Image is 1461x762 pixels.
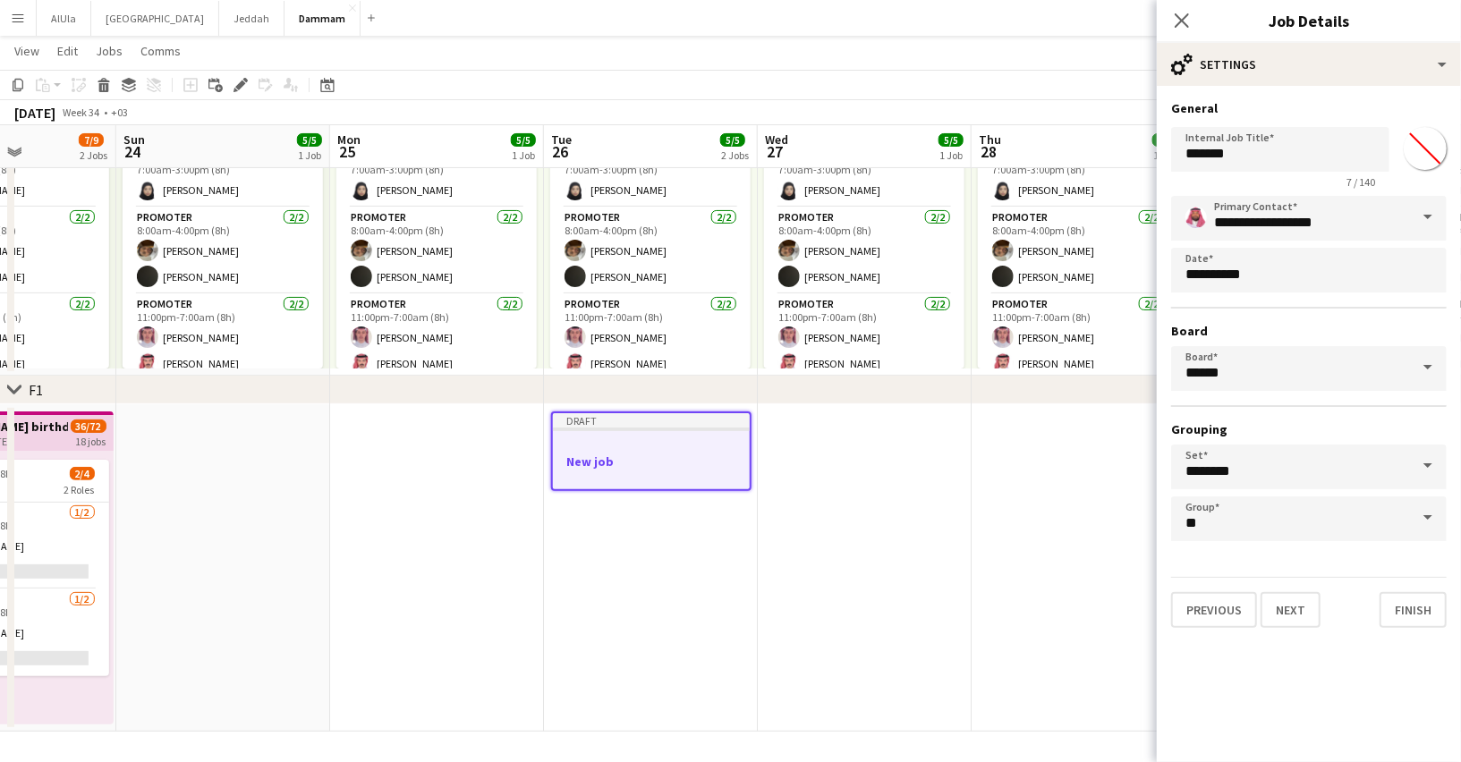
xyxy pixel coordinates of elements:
[7,39,47,63] a: View
[14,43,39,59] span: View
[337,131,361,148] span: Mon
[550,207,751,294] app-card-role: Promoter2/28:00am-4:00pm (8h)[PERSON_NAME][PERSON_NAME]
[1152,133,1177,147] span: 5/5
[76,433,106,448] div: 18 jobs
[1157,9,1461,32] h3: Job Details
[939,148,963,162] div: 1 Job
[721,148,749,162] div: 2 Jobs
[79,133,104,147] span: 7/9
[550,294,751,381] app-card-role: Promoter2/211:00pm-7:00am (8h)[PERSON_NAME][PERSON_NAME]
[80,148,107,162] div: 2 Jobs
[1380,592,1447,628] button: Finish
[978,147,1178,207] app-card-role: Promoter1/17:00am-3:00pm (8h)[PERSON_NAME]
[123,207,323,294] app-card-role: Promoter2/28:00am-4:00pm (8h)[PERSON_NAME][PERSON_NAME]
[37,1,91,36] button: AlUla
[762,141,788,162] span: 27
[553,453,750,470] h3: New job
[123,104,323,368] app-job-card: 7:00am-7:00am (24h) (Mon)5/53 RolesPromoter1/17:00am-3:00pm (8h)[PERSON_NAME]Promoter2/28:00am-4:...
[29,381,43,399] div: F1
[89,39,130,63] a: Jobs
[336,147,537,207] app-card-role: Promoter1/17:00am-3:00pm (8h)[PERSON_NAME]
[764,104,964,368] app-job-card: 7:00am-7:00am (24h) (Thu)5/53 RolesPromoter1/17:00am-3:00pm (8h)[PERSON_NAME]Promoter2/28:00am-4:...
[57,43,78,59] span: Edit
[764,147,964,207] app-card-role: Promoter1/17:00am-3:00pm (8h)[PERSON_NAME]
[121,141,145,162] span: 24
[764,294,964,381] app-card-role: Promoter2/211:00pm-7:00am (8h)[PERSON_NAME][PERSON_NAME]
[133,39,188,63] a: Comms
[285,1,361,36] button: Dammam
[298,148,321,162] div: 1 Job
[1153,148,1176,162] div: 1 Job
[720,133,745,147] span: 5/5
[512,148,535,162] div: 1 Job
[64,483,95,496] span: 2 Roles
[550,104,751,368] app-job-card: 7:00am-7:00am (24h) (Wed)5/53 RolesPromoter1/17:00am-3:00pm (8h)[PERSON_NAME]Promoter2/28:00am-4:...
[219,1,285,36] button: Jeddah
[765,131,788,148] span: Wed
[978,104,1178,368] app-job-card: 7:00am-7:00am (24h) (Fri)5/53 RolesPromoter1/17:00am-3:00pm (8h)[PERSON_NAME]Promoter2/28:00am-4:...
[96,43,123,59] span: Jobs
[764,207,964,294] app-card-role: Promoter2/28:00am-4:00pm (8h)[PERSON_NAME][PERSON_NAME]
[335,141,361,162] span: 25
[336,104,537,368] app-job-card: 7:00am-7:00am (24h) (Tue)5/53 RolesPromoter1/17:00am-3:00pm (8h)[PERSON_NAME]Promoter2/28:00am-4:...
[1171,100,1447,116] h3: General
[297,133,322,147] span: 5/5
[976,141,1001,162] span: 28
[91,1,219,36] button: [GEOGRAPHIC_DATA]
[511,133,536,147] span: 5/5
[111,106,128,119] div: +03
[551,131,572,148] span: Tue
[1171,421,1447,437] h3: Grouping
[1332,175,1389,189] span: 7 / 140
[70,467,95,480] span: 2/4
[71,419,106,433] span: 36/72
[336,294,537,381] app-card-role: Promoter2/211:00pm-7:00am (8h)[PERSON_NAME][PERSON_NAME]
[1261,592,1321,628] button: Next
[1171,323,1447,339] h3: Board
[50,39,85,63] a: Edit
[551,411,752,491] app-job-card: DraftNew job
[123,147,323,207] app-card-role: Promoter1/17:00am-3:00pm (8h)[PERSON_NAME]
[123,131,145,148] span: Sun
[979,131,1001,148] span: Thu
[123,294,323,381] app-card-role: Promoter2/211:00pm-7:00am (8h)[PERSON_NAME][PERSON_NAME]
[59,106,104,119] span: Week 34
[550,147,751,207] app-card-role: Promoter1/17:00am-3:00pm (8h)[PERSON_NAME]
[939,133,964,147] span: 5/5
[336,207,537,294] app-card-role: Promoter2/28:00am-4:00pm (8h)[PERSON_NAME][PERSON_NAME]
[1171,592,1257,628] button: Previous
[548,141,572,162] span: 26
[14,104,55,122] div: [DATE]
[553,413,750,428] div: Draft
[140,43,181,59] span: Comms
[978,294,1178,381] app-card-role: Promoter2/211:00pm-7:00am (8h)[PERSON_NAME][PERSON_NAME]
[1157,43,1461,86] div: Settings
[978,207,1178,294] app-card-role: Promoter2/28:00am-4:00pm (8h)[PERSON_NAME][PERSON_NAME]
